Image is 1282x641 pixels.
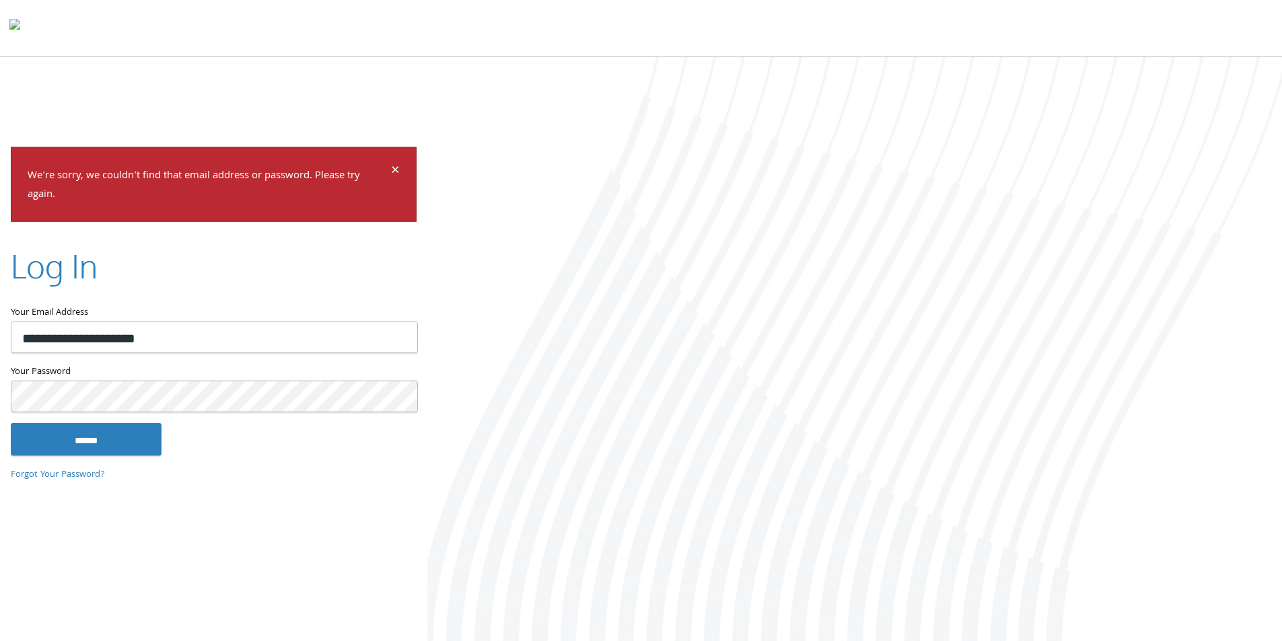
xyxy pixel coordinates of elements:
img: todyl-logo-dark.svg [9,14,20,41]
span: × [391,158,400,184]
p: We're sorry, we couldn't find that email address or password. Please try again. [28,166,389,205]
a: Forgot Your Password? [11,467,105,482]
h2: Log In [11,243,98,289]
button: Dismiss alert [391,163,400,180]
label: Your Password [11,364,417,381]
